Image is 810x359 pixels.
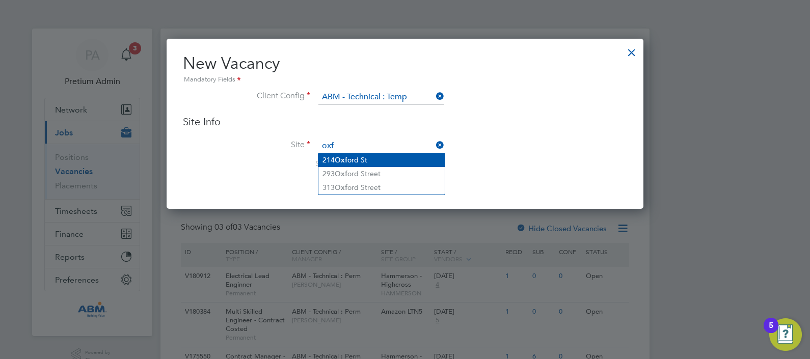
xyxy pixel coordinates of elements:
input: Search for... [318,90,444,105]
b: Oxf [335,183,347,192]
label: Site [183,140,310,150]
input: Search for... [318,139,444,154]
button: Open Resource Center, 5 new notifications [769,318,802,351]
span: Search by site name, address or group [315,159,441,168]
li: 293 ord Street [318,167,445,181]
div: Mandatory Fields [183,74,627,86]
b: Oxf [335,156,347,164]
label: Client Config [183,91,310,101]
div: 5 [769,325,773,339]
li: 214 ord St [318,153,445,167]
li: 313 ord Street [318,181,445,195]
h2: New Vacancy [183,53,627,86]
b: Oxf [335,170,347,178]
h3: Site Info [183,115,627,128]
